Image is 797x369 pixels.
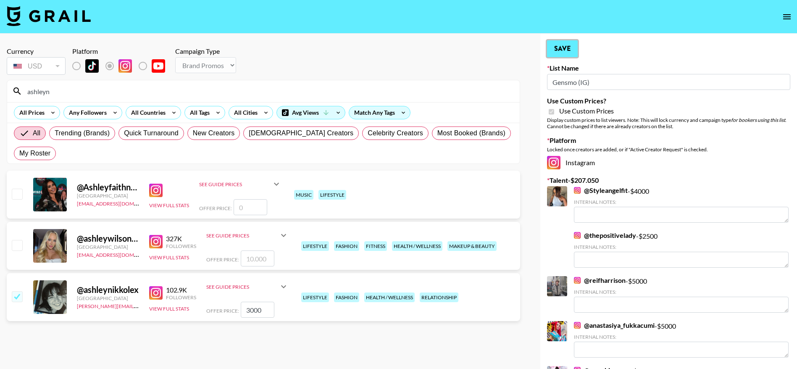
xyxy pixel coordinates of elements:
span: Most Booked (Brands) [437,128,505,138]
a: @Styleangelfit [574,186,628,195]
div: @ ashleywilsonxoxo [77,233,139,244]
div: 102.9K [166,286,196,294]
div: [GEOGRAPHIC_DATA] [77,295,139,301]
div: Instagram [547,156,790,169]
span: Trending (Brands) [55,128,110,138]
div: music [294,190,313,200]
label: Use Custom Prices? [547,97,790,105]
div: - $ 5000 [574,276,789,313]
div: fashion [334,241,359,251]
span: Quick Turnaround [124,128,179,138]
div: See Guide Prices [199,174,281,194]
div: health / wellness [364,293,415,302]
div: See Guide Prices [199,181,271,187]
div: Avg Views [277,106,345,119]
div: Internal Notes: [574,289,789,295]
img: Instagram [547,156,560,169]
div: List locked to Instagram. [72,57,172,75]
div: - $ 2500 [574,231,789,268]
div: All Cities [229,106,259,119]
img: Instagram [118,59,132,73]
div: health / wellness [392,241,442,251]
span: All [33,128,40,138]
span: [DEMOGRAPHIC_DATA] Creators [249,128,353,138]
div: lifestyle [301,293,329,302]
label: List Name [547,64,790,72]
div: makeup & beauty [447,241,497,251]
em: for bookers using this list [731,117,785,123]
button: View Full Stats [149,254,189,261]
div: - $ 5000 [574,321,789,358]
div: lifestyle [301,241,329,251]
div: @ ashleynikkolex [77,285,139,295]
span: My Roster [19,148,50,158]
div: All Tags [185,106,211,119]
div: @ Ashleyfaithnewman [77,182,139,192]
a: [EMAIL_ADDRESS][DOMAIN_NAME] [77,199,161,207]
a: @anastasiya_fukkacumi [574,321,655,329]
div: Followers [166,243,196,249]
div: Display custom prices to list viewers. Note: This will lock currency and campaign type . Cannot b... [547,117,790,129]
div: Currency is locked to USD [7,55,66,76]
div: USD [8,59,64,74]
div: fitness [364,241,387,251]
div: [GEOGRAPHIC_DATA] [77,244,139,250]
img: Instagram [574,322,581,329]
div: fashion [334,293,359,302]
input: 10.000 [241,250,274,266]
div: Any Followers [64,106,108,119]
img: YouTube [152,59,165,73]
span: Use Custom Prices [559,107,614,115]
input: 3.000 [241,302,274,318]
div: relationship [420,293,458,302]
div: 327K [166,235,196,243]
div: See Guide Prices [206,225,289,245]
div: lifestyle [318,190,346,200]
label: Talent - $ 207.050 [547,176,790,184]
div: Currency [7,47,66,55]
div: Internal Notes: [574,334,789,340]
img: TikTok [85,59,99,73]
div: See Guide Prices [206,232,279,239]
span: Offer Price: [206,256,239,263]
input: Search by User Name [22,84,515,98]
img: Grail Talent [7,6,91,26]
img: Instagram [574,187,581,194]
button: View Full Stats [149,202,189,208]
div: See Guide Prices [206,284,279,290]
input: 0 [234,199,267,215]
button: open drawer [779,8,795,25]
img: Instagram [149,286,163,300]
a: @reifharrison [574,276,626,285]
span: Celebrity Creators [368,128,423,138]
span: Offer Price: [199,205,232,211]
div: Followers [166,294,196,300]
span: New Creators [193,128,235,138]
div: Locked once creators are added, or if "Active Creator Request" is checked. [547,146,790,153]
div: See Guide Prices [206,277,289,297]
div: Campaign Type [175,47,236,55]
button: View Full Stats [149,306,189,312]
div: - $ 4000 [574,186,789,223]
div: Internal Notes: [574,199,789,205]
a: [PERSON_NAME][EMAIL_ADDRESS][DOMAIN_NAME] [77,301,201,309]
div: All Countries [126,106,167,119]
img: Instagram [149,184,163,197]
img: Instagram [149,235,163,248]
div: Match Any Tags [349,106,410,119]
div: [GEOGRAPHIC_DATA] [77,192,139,199]
a: [EMAIL_ADDRESS][DOMAIN_NAME] [77,250,161,258]
img: Instagram [574,277,581,284]
div: Internal Notes: [574,244,789,250]
a: @thepositivelady [574,231,636,240]
img: Instagram [574,232,581,239]
label: Platform [547,136,790,145]
span: Offer Price: [206,308,239,314]
button: Save [547,40,578,57]
div: All Prices [14,106,46,119]
div: Platform [72,47,172,55]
